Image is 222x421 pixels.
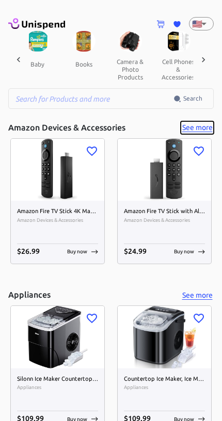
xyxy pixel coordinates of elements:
[181,289,214,302] button: See more
[119,31,142,52] img: Camera & Photo Products
[8,88,173,109] input: Search for Products and more
[192,18,197,30] p: 🇺🇸
[8,289,51,300] h5: Appliances
[174,248,194,255] p: Buy now
[189,17,214,30] div: 🇺🇸
[72,31,96,52] img: Books
[166,31,191,52] img: Cell Phones & Accessories
[11,139,104,201] img: Amazon Fire TV Stick 4K Max streaming device, Wi-Fi 6, Alexa Voice Remote (includes TV controls) ...
[14,52,60,76] button: baby
[153,52,203,87] button: cell phones & accessories
[8,122,125,133] h5: Amazon Devices & Accessories
[124,247,147,255] span: $ 24.99
[60,52,107,76] button: books
[17,375,98,384] h6: Silonn Ice Maker Countertop, 9 Cubes Ready in 6 Mins, 26lbs in 24Hrs, Self-Cleaning Ice Machine w...
[67,248,87,255] p: Buy now
[11,306,104,368] img: Silonn Ice Maker Countertop, 9 Cubes Ready in 6 Mins, 26lbs in 24Hrs, Self-Cleaning Ice Machine w...
[118,306,211,368] img: Countertop Ice Maker, Ice Maker Machine 6 Mins 9 Bullet Ice, 26.5lbs/24Hrs, Portable Ice Maker Ma...
[124,207,205,216] h6: Amazon Fire TV Stick with Alexa Voice Remote (includes TV controls), free &amp; live TV without c...
[124,375,205,384] h6: Countertop Ice Maker, Ice Maker Machine 6 Mins 9 Bullet Ice, 26.5lbs/24Hrs, Portable Ice Maker Ma...
[181,121,214,134] button: See more
[17,216,98,224] span: Amazon Devices & Accessories
[118,139,211,201] img: Amazon Fire TV Stick with Alexa Voice Remote (includes TV controls), free &amp; live TV without c...
[17,207,98,216] h6: Amazon Fire TV Stick 4K Max streaming device, Wi-Fi 6, Alexa Voice Remote (includes TV controls)
[183,93,202,104] span: Search
[124,383,205,392] span: Appliances
[17,247,40,255] span: $ 26.99
[107,52,153,87] button: camera & photo products
[26,31,49,52] img: Baby
[124,216,205,224] span: Amazon Devices & Accessories
[17,383,98,392] span: Appliances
